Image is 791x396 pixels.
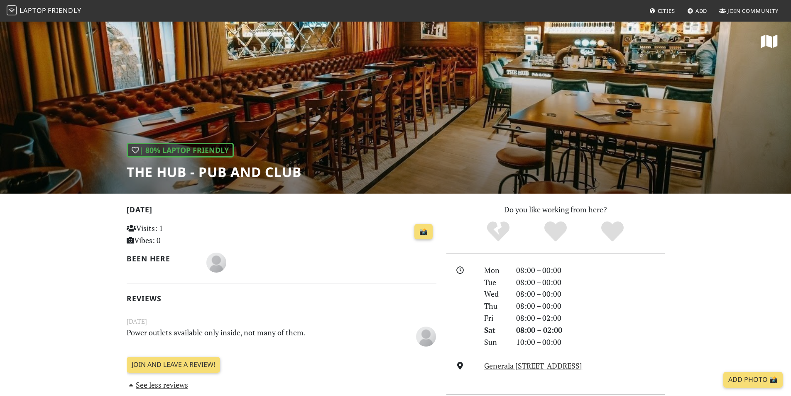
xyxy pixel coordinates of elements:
[527,220,584,243] div: Yes
[206,253,226,273] img: blank-535327c66bd565773addf3077783bbfce4b00ec00e9fd257753287c682c7fa38.png
[479,336,511,348] div: Sun
[658,7,675,15] span: Cities
[127,164,301,180] h1: The Hub - pub and club
[7,4,81,18] a: LaptopFriendly LaptopFriendly
[7,5,17,15] img: LaptopFriendly
[127,357,220,373] a: Join and leave a review!
[127,222,223,246] p: Visits: 1 Vibes: 0
[511,324,670,336] div: 08:00 – 02:00
[127,380,189,390] a: See less reviews
[511,336,670,348] div: 10:00 – 00:00
[723,372,783,388] a: Add Photo 📸
[584,220,641,243] div: Definitely!
[446,204,665,216] p: Do you like working from here?
[127,294,436,303] h2: Reviews
[716,3,782,18] a: Join Community
[48,6,81,15] span: Friendly
[479,300,511,312] div: Thu
[416,330,436,340] span: Milos Petkovic
[695,7,708,15] span: Add
[470,220,527,243] div: No
[479,276,511,288] div: Tue
[127,143,234,157] div: | 80% Laptop Friendly
[20,6,47,15] span: Laptop
[684,3,711,18] a: Add
[479,324,511,336] div: Sat
[511,264,670,276] div: 08:00 – 00:00
[122,316,441,327] small: [DATE]
[511,288,670,300] div: 08:00 – 00:00
[479,264,511,276] div: Mon
[127,205,436,217] h2: [DATE]
[414,224,433,240] a: 📸
[127,254,197,263] h2: Been here
[727,7,779,15] span: Join Community
[479,288,511,300] div: Wed
[416,327,436,347] img: blank-535327c66bd565773addf3077783bbfce4b00ec00e9fd257753287c682c7fa38.png
[122,327,388,345] p: Power outlets available only inside, not many of them.
[646,3,678,18] a: Cities
[511,276,670,288] div: 08:00 – 00:00
[511,312,670,324] div: 08:00 – 02:00
[511,300,670,312] div: 08:00 – 00:00
[479,312,511,324] div: Fri
[484,361,582,371] a: Generala [STREET_ADDRESS]
[206,257,226,267] span: Milos Petkovic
